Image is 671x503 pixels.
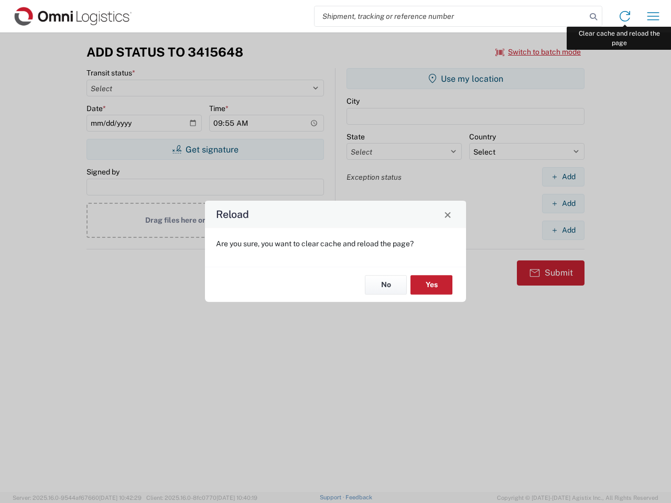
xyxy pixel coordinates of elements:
button: Close [440,207,455,222]
input: Shipment, tracking or reference number [315,6,586,26]
h4: Reload [216,207,249,222]
button: No [365,275,407,294]
p: Are you sure, you want to clear cache and reload the page? [216,239,455,248]
button: Yes [410,275,452,294]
